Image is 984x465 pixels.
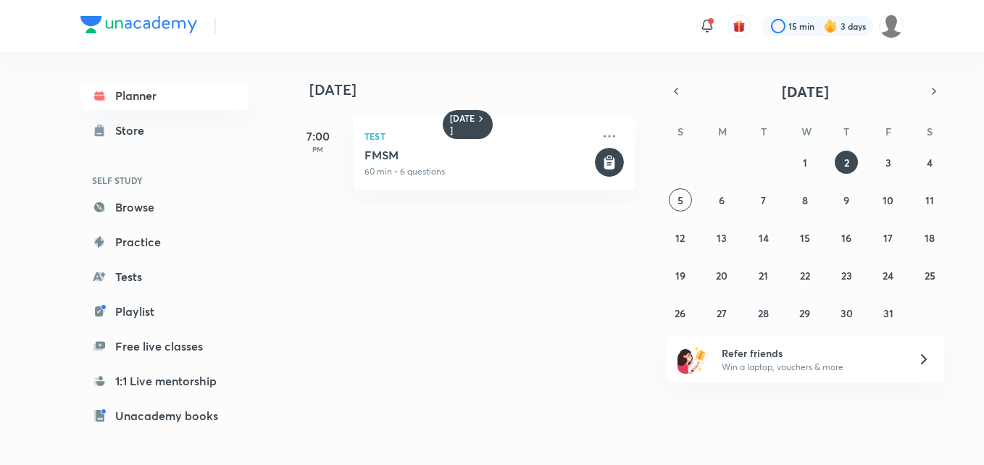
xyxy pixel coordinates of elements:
[669,301,692,324] button: October 26, 2025
[803,156,807,169] abbr: October 1, 2025
[927,125,933,138] abbr: Saturday
[918,151,941,174] button: October 4, 2025
[80,168,249,193] h6: SELF STUDY
[793,226,817,249] button: October 15, 2025
[841,306,853,320] abbr: October 30, 2025
[752,264,775,287] button: October 21, 2025
[722,345,900,361] h6: Refer friends
[782,82,829,101] span: [DATE]
[677,125,683,138] abbr: Sunday
[801,125,812,138] abbr: Wednesday
[722,361,900,374] p: Win a laptop, vouchers & more
[733,20,746,33] img: avatar
[759,231,769,245] abbr: October 14, 2025
[761,125,767,138] abbr: Tuesday
[925,269,935,282] abbr: October 25, 2025
[115,122,153,139] div: Store
[844,156,849,169] abbr: October 2, 2025
[717,306,727,320] abbr: October 27, 2025
[752,188,775,211] button: October 7, 2025
[799,306,810,320] abbr: October 29, 2025
[843,193,849,207] abbr: October 9, 2025
[885,156,891,169] abbr: October 3, 2025
[841,269,852,282] abbr: October 23, 2025
[918,226,941,249] button: October 18, 2025
[800,269,810,282] abbr: October 22, 2025
[80,332,249,361] a: Free live classes
[877,151,900,174] button: October 3, 2025
[877,264,900,287] button: October 24, 2025
[883,269,893,282] abbr: October 24, 2025
[719,193,725,207] abbr: October 6, 2025
[883,306,893,320] abbr: October 31, 2025
[80,16,197,33] img: Company Logo
[677,345,706,374] img: referral
[710,188,733,211] button: October 6, 2025
[80,297,249,326] a: Playlist
[727,14,751,38] button: avatar
[716,269,727,282] abbr: October 20, 2025
[759,269,768,282] abbr: October 21, 2025
[843,125,849,138] abbr: Thursday
[835,264,858,287] button: October 23, 2025
[289,127,347,145] h5: 7:00
[710,301,733,324] button: October 27, 2025
[793,301,817,324] button: October 29, 2025
[918,264,941,287] button: October 25, 2025
[289,145,347,154] p: PM
[675,269,685,282] abbr: October 19, 2025
[835,188,858,211] button: October 9, 2025
[877,301,900,324] button: October 31, 2025
[883,231,893,245] abbr: October 17, 2025
[80,401,249,430] a: Unacademy books
[823,19,838,33] img: streak
[669,188,692,211] button: October 5, 2025
[669,226,692,249] button: October 12, 2025
[364,148,592,162] h5: FMSM
[752,226,775,249] button: October 14, 2025
[309,81,650,99] h4: [DATE]
[841,231,851,245] abbr: October 16, 2025
[80,262,249,291] a: Tests
[885,125,891,138] abbr: Friday
[710,264,733,287] button: October 20, 2025
[883,193,893,207] abbr: October 10, 2025
[80,366,249,395] a: 1:1 Live mentorship
[669,264,692,287] button: October 19, 2025
[364,127,592,145] p: Test
[835,226,858,249] button: October 16, 2025
[802,193,808,207] abbr: October 8, 2025
[761,193,766,207] abbr: October 7, 2025
[835,151,858,174] button: October 2, 2025
[686,81,924,101] button: [DATE]
[80,116,249,145] a: Store
[835,301,858,324] button: October 30, 2025
[80,193,249,222] a: Browse
[80,227,249,256] a: Practice
[877,226,900,249] button: October 17, 2025
[710,226,733,249] button: October 13, 2025
[793,151,817,174] button: October 1, 2025
[925,193,934,207] abbr: October 11, 2025
[677,193,683,207] abbr: October 5, 2025
[925,231,935,245] abbr: October 18, 2025
[364,165,592,178] p: 60 min • 6 questions
[758,306,769,320] abbr: October 28, 2025
[800,231,810,245] abbr: October 15, 2025
[717,231,727,245] abbr: October 13, 2025
[793,264,817,287] button: October 22, 2025
[877,188,900,211] button: October 10, 2025
[927,156,933,169] abbr: October 4, 2025
[918,188,941,211] button: October 11, 2025
[793,188,817,211] button: October 8, 2025
[718,125,727,138] abbr: Monday
[752,301,775,324] button: October 28, 2025
[675,231,685,245] abbr: October 12, 2025
[675,306,685,320] abbr: October 26, 2025
[879,14,904,38] img: Shikha kumari
[450,113,475,136] h6: [DATE]
[80,81,249,110] a: Planner
[80,16,197,37] a: Company Logo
